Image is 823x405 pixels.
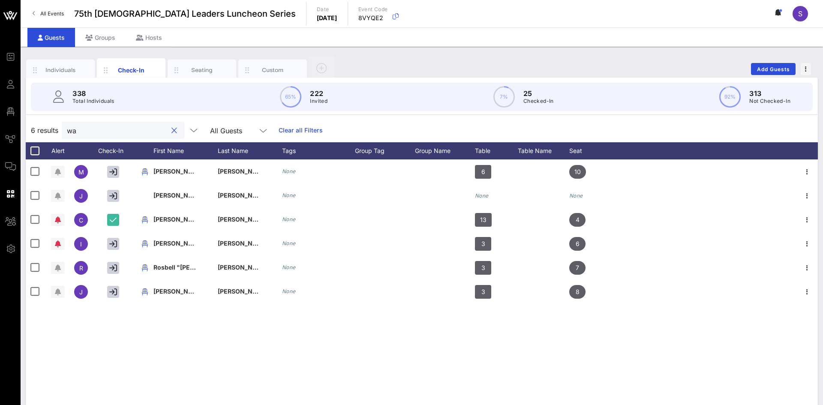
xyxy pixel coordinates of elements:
div: Last Name [218,142,282,159]
span: 13 [480,213,487,227]
button: clear icon [171,126,177,135]
p: [DATE] [317,14,337,22]
div: All Guests [210,127,242,135]
div: Alert [47,142,69,159]
span: [PERSON_NAME] [153,216,204,223]
div: Seat [569,142,612,159]
div: Check-In [112,66,150,75]
div: Group Name [415,142,475,159]
i: None [282,216,296,222]
span: J [79,288,83,296]
span: All Events [40,10,64,17]
div: Check-In [93,142,136,159]
div: Individuals [42,66,80,74]
span: 8 [576,285,580,299]
div: S [793,6,808,21]
div: First Name [153,142,218,159]
span: 6 [576,237,580,251]
p: 8VYQE2 [358,14,388,22]
p: Not Checked-In [749,97,790,105]
p: 313 [749,88,790,99]
a: Clear all Filters [279,126,323,135]
div: Hosts [126,28,172,47]
span: 6 [481,165,485,179]
span: 3 [481,285,485,299]
div: Groups [75,28,126,47]
p: 338 [72,88,114,99]
button: Add Guests [751,63,796,75]
p: Total Individuals [72,97,114,105]
span: 7 [576,261,579,275]
i: None [282,168,296,174]
span: 3 [481,261,485,275]
p: 25 [523,88,554,99]
i: None [569,192,583,199]
p: Checked-In [523,97,554,105]
i: None [475,192,489,199]
i: None [282,192,296,198]
span: R [79,264,83,272]
span: [PERSON_NAME] [218,264,268,271]
span: [PERSON_NAME] [153,192,204,199]
span: [PERSON_NAME] [218,288,268,295]
div: Group Tag [355,142,415,159]
span: S [798,9,802,18]
div: Table [475,142,518,159]
div: All Guests [205,122,273,139]
p: Date [317,5,337,14]
i: None [282,240,296,246]
span: [PERSON_NAME] [218,192,268,199]
span: [PERSON_NAME] [153,240,204,247]
span: [PERSON_NAME] [218,168,268,175]
p: 222 [310,88,327,99]
span: 10 [574,165,581,179]
span: [PERSON_NAME] [153,288,204,295]
span: J [79,192,83,200]
i: None [282,288,296,294]
span: I [80,240,82,248]
span: 3 [481,237,485,251]
p: Invited [310,97,327,105]
div: Guests [27,28,75,47]
span: Rosbell "[PERSON_NAME]" [153,264,234,271]
span: [PERSON_NAME] [218,216,268,223]
div: Custom [254,66,292,74]
span: [PERSON_NAME] [218,240,268,247]
span: 4 [576,213,580,227]
span: M [78,168,84,176]
span: [PERSON_NAME] [153,168,204,175]
i: None [282,264,296,270]
p: Event Code [358,5,388,14]
span: 75th [DEMOGRAPHIC_DATA] Leaders Luncheon Series [74,7,296,20]
div: Seating [183,66,221,74]
span: Add Guests [757,66,790,72]
span: 6 results [31,125,58,135]
div: Tags [282,142,355,159]
div: Table Name [518,142,569,159]
a: All Events [27,7,69,21]
span: C [79,216,83,224]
